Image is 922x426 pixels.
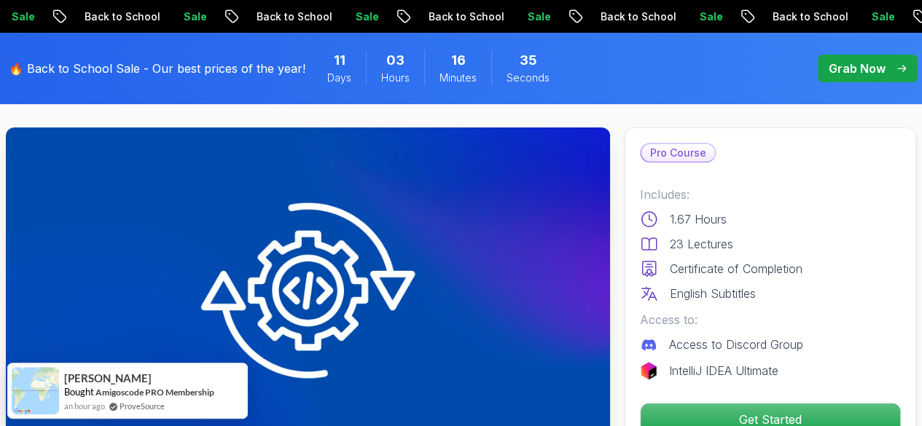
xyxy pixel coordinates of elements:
span: 16 Minutes [451,50,466,71]
p: Back to School [243,9,343,24]
p: Back to School [759,9,859,24]
span: 3 Hours [386,50,405,71]
p: Sale [343,9,389,24]
p: 1.67 Hours [670,210,727,228]
span: Bought [64,386,94,398]
span: 11 Days [334,50,345,71]
span: Minutes [439,71,477,85]
a: Amigoscode PRO Membership [95,387,214,398]
p: Sale [171,9,217,24]
p: IntelliJ IDEA Ultimate [669,362,778,379]
img: jetbrains logo [640,362,657,379]
span: an hour ago [64,400,105,412]
p: English Subtitles [670,285,756,302]
p: Access to: [640,311,901,328]
p: Back to School [415,9,515,24]
span: [PERSON_NAME] [64,372,152,384]
p: Includes: [640,186,901,203]
p: Sale [687,9,733,24]
p: Pro Course [641,144,715,162]
p: Grab Now [829,60,886,77]
p: Certificate of Completion [670,260,802,277]
img: provesource social proof notification image [12,367,59,414]
span: Hours [381,71,410,85]
span: Days [327,71,351,85]
p: 23 Lectures [670,235,733,253]
p: 🔥 Back to School Sale - Our best prices of the year! [9,60,305,77]
a: ProveSource [120,400,165,412]
span: 35 Seconds [520,50,537,71]
p: Sale [859,9,905,24]
span: Seconds [507,71,550,85]
p: Back to School [71,9,171,24]
p: Access to Discord Group [669,336,803,353]
p: Back to School [587,9,687,24]
p: Sale [515,9,561,24]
